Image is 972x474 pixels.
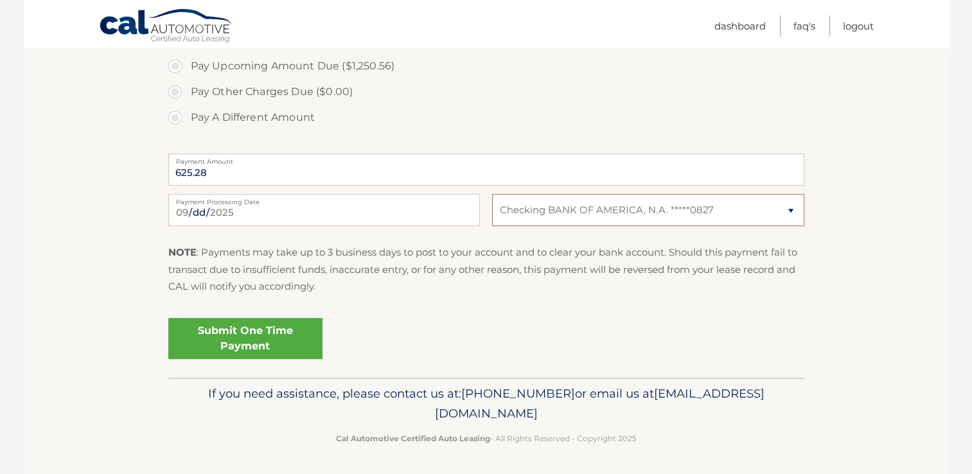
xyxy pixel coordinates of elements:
a: FAQ's [793,15,815,37]
strong: Cal Automotive Certified Auto Leasing [336,434,490,443]
label: Payment Amount [168,154,804,164]
label: Payment Processing Date [168,194,480,204]
label: Pay Upcoming Amount Due ($1,250.56) [168,53,804,79]
p: : Payments may take up to 3 business days to post to your account and to clear your bank account.... [168,244,804,295]
strong: NOTE [168,246,197,258]
a: Dashboard [714,15,766,37]
p: - All Rights Reserved - Copyright 2025 [177,432,796,445]
span: [PHONE_NUMBER] [461,386,575,401]
label: Pay Other Charges Due ($0.00) [168,79,804,105]
input: Payment Date [168,194,480,226]
input: Payment Amount [168,154,804,186]
a: Submit One Time Payment [168,318,323,359]
p: If you need assistance, please contact us at: or email us at [177,383,796,425]
a: Cal Automotive [99,8,234,46]
a: Logout [843,15,874,37]
label: Pay A Different Amount [168,105,804,130]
